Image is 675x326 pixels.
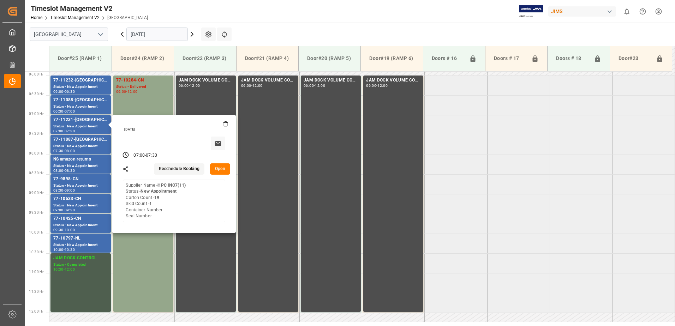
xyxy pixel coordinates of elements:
[210,163,231,175] button: Open
[64,228,65,231] div: -
[64,129,65,133] div: -
[189,84,190,87] div: -
[29,92,43,96] span: 06:30 Hr
[304,77,358,84] div: JAM DOCK VOLUME CONTROL
[53,183,108,189] div: Status - New Appointment
[157,183,186,188] b: HPC INO7(11)
[29,191,43,195] span: 09:00 Hr
[118,52,168,65] div: Door#24 (RAMP 2)
[133,152,145,159] div: 07:00
[29,72,43,76] span: 06:00 Hr
[53,203,108,209] div: Status - New Appointment
[241,84,251,87] div: 06:00
[251,84,252,87] div: -
[366,52,417,65] div: Door#19 (RAMP 6)
[53,116,108,123] div: 77-11231-[GEOGRAPHIC_DATA]
[53,143,108,149] div: Status - New Appointment
[53,242,108,248] div: Status - New Appointment
[126,28,188,41] input: DD.MM.YYYY
[53,77,108,84] div: 77-11232-[GEOGRAPHIC_DATA]
[53,228,64,231] div: 09:30
[491,52,528,65] div: Doors # 17
[29,290,43,294] span: 11:30 Hr
[116,90,126,93] div: 06:00
[53,90,64,93] div: 06:00
[376,84,377,87] div: -
[65,228,75,231] div: 10:00
[553,52,591,65] div: Doors # 18
[64,90,65,93] div: -
[116,77,171,84] div: 77-10284-CN
[29,171,43,175] span: 08:30 Hr
[65,90,75,93] div: 06:30
[366,77,420,84] div: JAM DOCK VOLUME CONTROL
[53,149,64,152] div: 07:30
[141,189,177,194] b: New Appointment
[304,52,355,65] div: Door#20 (RAMP 5)
[53,97,108,104] div: 77-11088-[GEOGRAPHIC_DATA]
[377,84,388,87] div: 12:00
[29,309,43,313] span: 12:00 Hr
[53,195,108,203] div: 77-10533-CN
[315,84,325,87] div: 12:00
[53,163,108,169] div: Status - New Appointment
[53,156,108,163] div: NS amazon returns
[149,201,152,206] b: 1
[53,248,64,251] div: 10:00
[154,163,204,175] button: Reschedule Booking
[64,268,65,271] div: -
[146,152,157,159] div: 07:30
[180,52,230,65] div: Door#22 (RAMP 3)
[635,4,651,19] button: Help Center
[29,250,43,254] span: 10:30 Hr
[64,209,65,212] div: -
[65,189,75,192] div: 09:00
[242,52,293,65] div: Door#21 (RAMP 4)
[65,209,75,212] div: 09:30
[126,90,127,93] div: -
[145,152,146,159] div: -
[53,222,108,228] div: Status - New Appointment
[53,104,108,110] div: Status - New Appointment
[65,268,75,271] div: 12:00
[64,149,65,152] div: -
[548,6,616,17] div: JIMS
[304,84,314,87] div: 06:00
[53,209,64,212] div: 09:00
[53,123,108,129] div: Status - New Appointment
[53,84,108,90] div: Status - New Appointment
[29,151,43,155] span: 08:00 Hr
[241,77,295,84] div: JAM DOCK VOLUME CONTROL
[190,84,200,87] div: 12:00
[53,235,108,242] div: 77-10797-NL
[53,189,64,192] div: 08:30
[53,129,64,133] div: 07:00
[65,169,75,172] div: 08:30
[121,127,228,132] div: [DATE]
[65,149,75,152] div: 08:00
[616,52,653,65] div: Door#23
[64,248,65,251] div: -
[65,129,75,133] div: 07:30
[314,84,315,87] div: -
[127,90,138,93] div: 12:00
[95,29,106,40] button: open menu
[366,84,376,87] div: 06:00
[53,136,108,143] div: 77-11087-[GEOGRAPHIC_DATA]
[619,4,635,19] button: show 0 new notifications
[53,268,64,271] div: 10:30
[50,15,100,20] a: Timeslot Management V2
[55,52,106,65] div: Door#25 (RAMP 1)
[29,270,43,274] span: 11:00 Hr
[31,15,42,20] a: Home
[252,84,263,87] div: 12:00
[29,230,43,234] span: 10:00 Hr
[64,169,65,172] div: -
[31,3,148,14] div: Timeslot Management V2
[64,110,65,113] div: -
[53,255,108,262] div: JAM DOCK CONTROL
[179,77,233,84] div: JAM DOCK VOLUME CONTROL
[519,5,543,18] img: Exertis%20JAM%20-%20Email%20Logo.jpg_1722504956.jpg
[179,84,189,87] div: 06:00
[53,176,108,183] div: 77-9898-CN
